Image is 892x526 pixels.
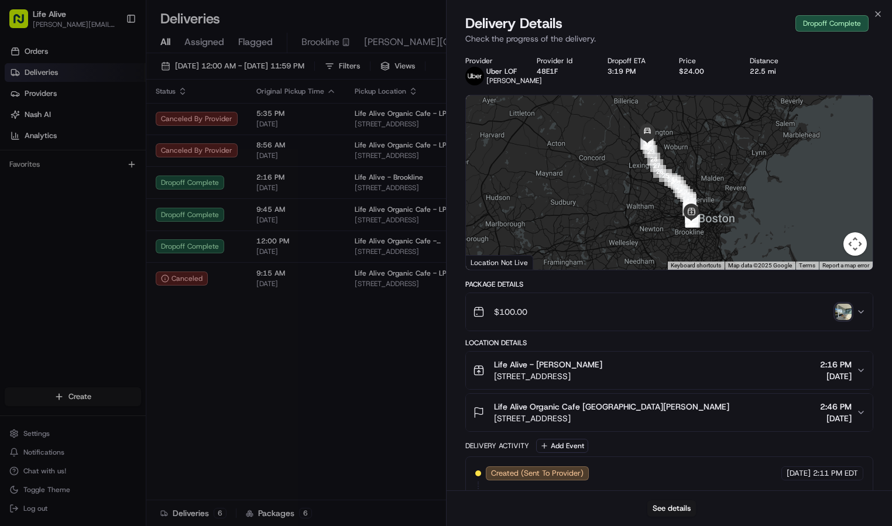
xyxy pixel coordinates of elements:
[465,56,518,66] div: Provider
[683,192,696,205] div: 17
[465,338,873,348] div: Location Details
[820,401,852,412] span: 2:46 PM
[653,165,666,178] div: 26
[647,153,660,166] div: 28
[682,203,695,216] div: 12
[680,189,693,202] div: 18
[494,306,527,318] span: $100.00
[673,180,686,193] div: 21
[843,232,867,256] button: Map camera controls
[640,137,653,150] div: 31
[820,412,852,424] span: [DATE]
[643,141,656,154] div: 30
[486,67,517,76] span: Uber LOF
[466,293,873,331] button: $100.00photo_proof_of_delivery image
[494,401,729,412] span: Life Alive Organic Cafe [GEOGRAPHIC_DATA][PERSON_NAME]
[659,169,672,182] div: 25
[684,194,697,207] div: 16
[647,500,696,517] button: See details
[465,67,484,85] img: uber-new-logo.jpeg
[494,370,602,382] span: [STREET_ADDRESS]
[465,280,873,289] div: Package Details
[608,56,660,66] div: Dropoff ETA
[679,56,732,66] div: Price
[687,215,700,228] div: 9
[494,359,602,370] span: Life Alive - [PERSON_NAME]
[469,255,507,270] a: Open this area in Google Maps (opens a new window)
[820,370,852,382] span: [DATE]
[675,184,688,197] div: 20
[668,175,681,188] div: 23
[728,262,792,269] span: Map data ©2025 Google
[491,468,584,479] span: Created (Sent To Provider)
[813,468,858,479] span: 2:11 PM EDT
[650,159,663,172] div: 27
[465,441,529,451] div: Delivery Activity
[494,412,729,424] span: [STREET_ADDRESS]
[679,67,732,76] div: $24.00
[536,439,588,453] button: Add Event
[671,262,721,270] button: Keyboard shortcuts
[466,352,873,389] button: Life Alive - [PERSON_NAME][STREET_ADDRESS]2:16 PM[DATE]
[822,262,869,269] a: Report a map error
[465,14,562,33] span: Delivery Details
[465,33,873,44] p: Check the progress of the delivery.
[469,255,507,270] img: Google
[750,67,802,76] div: 22.5 mi
[644,145,657,158] div: 29
[608,67,660,76] div: 3:19 PM
[671,177,684,190] div: 22
[664,173,677,186] div: 24
[750,56,802,66] div: Distance
[641,137,654,150] div: 32
[835,304,852,320] img: photo_proof_of_delivery image
[537,56,589,66] div: Provider Id
[537,67,558,76] button: 48E1F
[466,394,873,431] button: Life Alive Organic Cafe [GEOGRAPHIC_DATA][PERSON_NAME][STREET_ADDRESS]2:46 PM[DATE]
[486,76,542,85] span: [PERSON_NAME]
[466,255,533,270] div: Location Not Live
[787,468,811,479] span: [DATE]
[799,262,815,269] a: Terms
[820,359,852,370] span: 2:16 PM
[677,186,690,199] div: 19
